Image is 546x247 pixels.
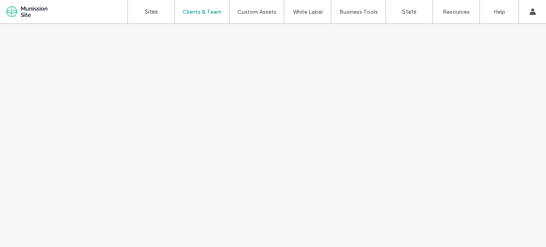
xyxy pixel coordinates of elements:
[237,9,277,15] label: Custom Assets
[494,9,505,15] label: Help
[293,9,323,15] label: White Label
[339,9,378,15] label: Business Tools
[443,9,470,15] label: Resources
[145,8,158,15] label: Sites
[183,9,221,15] label: Clients & Team
[402,8,417,15] label: Stats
